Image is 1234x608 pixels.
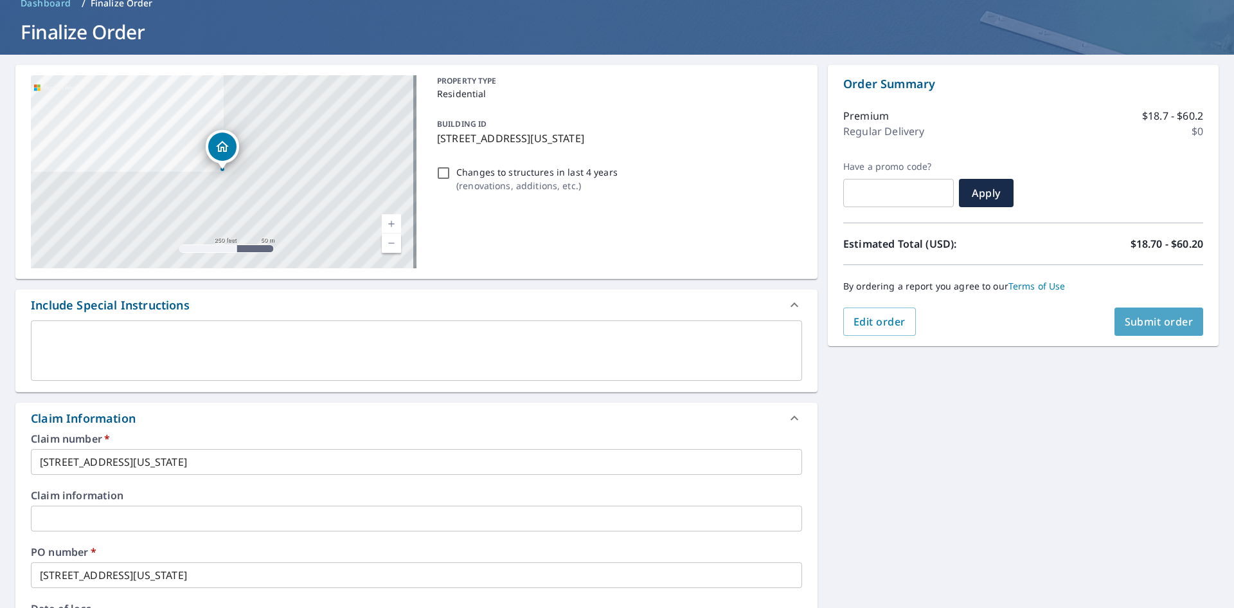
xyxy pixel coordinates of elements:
[437,87,797,100] p: Residential
[456,165,618,179] p: Changes to structures in last 4 years
[1125,315,1194,329] span: Submit order
[843,108,889,124] p: Premium
[15,403,818,434] div: Claim Information
[843,236,1023,252] p: Estimated Total (USD):
[1192,124,1203,139] p: $0
[843,308,916,336] button: Edit order
[969,186,1003,200] span: Apply
[843,75,1203,93] p: Order Summary
[843,161,954,172] label: Have a promo code?
[437,75,797,87] p: PROPERTY TYPE
[843,281,1203,292] p: By ordering a report you agree to our
[31,547,802,557] label: PO number
[1008,280,1066,292] a: Terms of Use
[843,124,924,139] p: Regular Delivery
[31,490,802,501] label: Claim information
[1114,308,1204,336] button: Submit order
[206,130,239,170] div: Dropped pin, building 1, Residential property, 785 Fairfax Ave Oregon, WI 53575
[31,297,190,314] div: Include Special Instructions
[854,315,906,329] span: Edit order
[15,290,818,320] div: Include Special Instructions
[382,214,401,234] a: Current Level 17, Zoom In
[959,179,1014,207] button: Apply
[15,19,1219,45] h1: Finalize Order
[31,410,136,427] div: Claim Information
[1142,108,1203,124] p: $18.7 - $60.2
[437,118,487,129] p: BUILDING ID
[31,434,802,444] label: Claim number
[382,234,401,253] a: Current Level 17, Zoom Out
[437,131,797,146] p: [STREET_ADDRESS][US_STATE]
[456,179,618,192] p: ( renovations, additions, etc. )
[1131,236,1203,252] p: $18.70 - $60.20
